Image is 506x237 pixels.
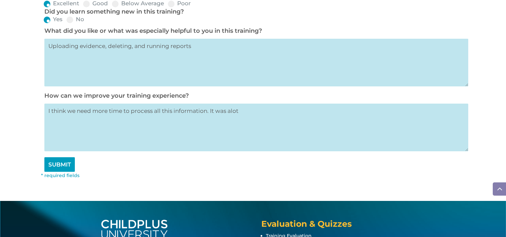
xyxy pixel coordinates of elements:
label: What did you like or what was especially helpful to you in this training? [44,27,262,34]
label: Yes [44,17,63,22]
label: Below Average [112,1,164,6]
p: Did you learn something new in this training? [44,8,465,16]
label: How can we improve your training experience? [44,92,189,99]
h4: Evaluation & Quizzes [261,220,405,231]
font: * required fields [41,172,79,178]
input: SUBMIT [44,157,75,172]
label: Good [83,1,108,6]
label: Excellent [44,1,79,6]
label: No [67,17,84,22]
label: Poor [168,1,191,6]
